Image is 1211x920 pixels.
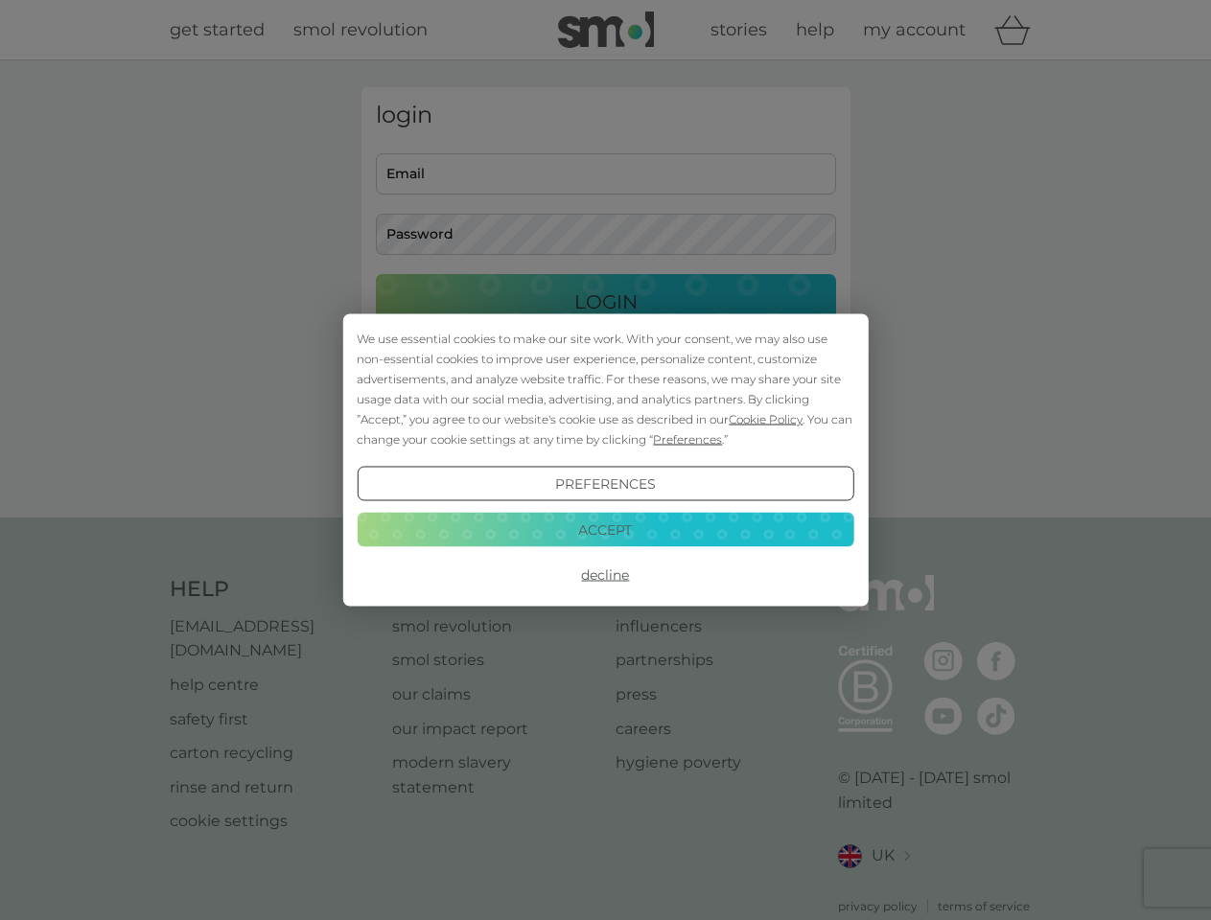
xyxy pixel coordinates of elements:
[357,558,853,592] button: Decline
[729,412,803,426] span: Cookie Policy
[653,432,722,447] span: Preferences
[357,467,853,501] button: Preferences
[357,512,853,546] button: Accept
[342,314,868,607] div: Cookie Consent Prompt
[357,329,853,449] div: We use essential cookies to make our site work. With your consent, we may also use non-essential ...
